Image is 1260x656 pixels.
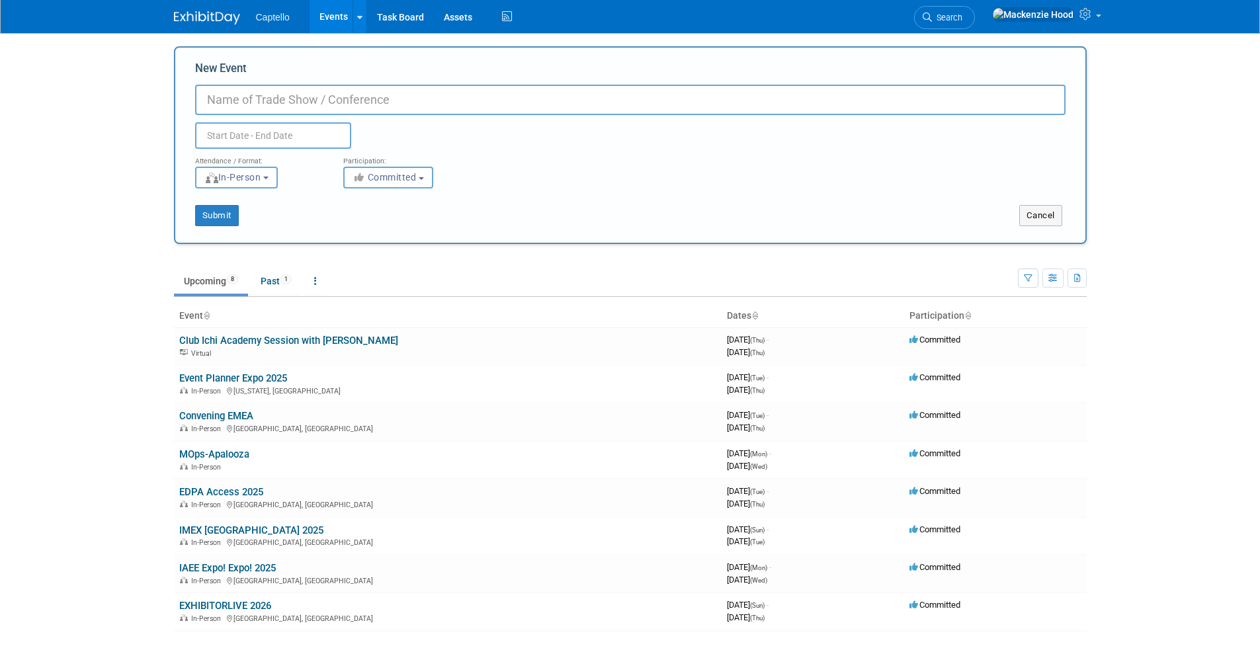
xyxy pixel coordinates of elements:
[909,448,960,458] span: Committed
[179,486,263,498] a: EDPA Access 2025
[727,499,765,509] span: [DATE]
[769,562,771,572] span: -
[174,268,248,294] a: Upcoming8
[727,562,771,572] span: [DATE]
[750,564,767,571] span: (Mon)
[195,149,323,166] div: Attendance / Format:
[750,374,765,382] span: (Tue)
[727,486,769,496] span: [DATE]
[191,425,225,433] span: In-Person
[727,410,769,420] span: [DATE]
[1019,205,1062,226] button: Cancel
[203,310,210,321] a: Sort by Event Name
[179,536,716,547] div: [GEOGRAPHIC_DATA], [GEOGRAPHIC_DATA]
[751,310,758,321] a: Sort by Start Date
[909,562,960,572] span: Committed
[750,602,765,609] span: (Sun)
[727,575,767,585] span: [DATE]
[179,499,716,509] div: [GEOGRAPHIC_DATA], [GEOGRAPHIC_DATA]
[195,61,247,81] label: New Event
[727,600,769,610] span: [DATE]
[909,372,960,382] span: Committed
[204,172,261,183] span: In-Person
[727,372,769,382] span: [DATE]
[909,335,960,345] span: Committed
[195,122,351,149] input: Start Date - End Date
[767,600,769,610] span: -
[179,372,287,384] a: Event Planner Expo 2025
[191,501,225,509] span: In-Person
[179,600,271,612] a: EXHIBITORLIVE 2026
[722,305,904,327] th: Dates
[904,305,1087,327] th: Participation
[174,11,240,24] img: ExhibitDay
[179,448,249,460] a: MOps-Apalooza
[750,450,767,458] span: (Mon)
[750,501,765,508] span: (Thu)
[767,524,769,534] span: -
[191,577,225,585] span: In-Person
[251,268,302,294] a: Past1
[191,538,225,547] span: In-Person
[179,423,716,433] div: [GEOGRAPHIC_DATA], [GEOGRAPHIC_DATA]
[180,387,188,393] img: In-Person Event
[179,335,398,347] a: Club Ichi Academy Session with [PERSON_NAME]
[750,337,765,344] span: (Thu)
[750,538,765,546] span: (Tue)
[191,463,225,471] span: In-Person
[750,577,767,584] span: (Wed)
[179,385,716,395] div: [US_STATE], [GEOGRAPHIC_DATA]
[180,501,188,507] img: In-Person Event
[964,310,971,321] a: Sort by Participation Type
[769,448,771,458] span: -
[767,410,769,420] span: -
[179,524,323,536] a: IMEX [GEOGRAPHIC_DATA] 2025
[180,614,188,621] img: In-Person Event
[727,461,767,471] span: [DATE]
[767,335,769,345] span: -
[727,524,769,534] span: [DATE]
[727,536,765,546] span: [DATE]
[932,13,962,22] span: Search
[727,612,765,622] span: [DATE]
[750,425,765,432] span: (Thu)
[280,274,292,284] span: 1
[343,167,433,188] button: Committed
[727,335,769,345] span: [DATE]
[750,412,765,419] span: (Tue)
[914,6,975,29] a: Search
[191,614,225,623] span: In-Person
[750,488,765,495] span: (Tue)
[180,538,188,545] img: In-Person Event
[180,425,188,431] img: In-Person Event
[256,12,290,22] span: Captello
[909,486,960,496] span: Committed
[750,463,767,470] span: (Wed)
[180,463,188,470] img: In-Person Event
[750,614,765,622] span: (Thu)
[750,349,765,356] span: (Thu)
[767,372,769,382] span: -
[179,612,716,623] div: [GEOGRAPHIC_DATA], [GEOGRAPHIC_DATA]
[191,387,225,395] span: In-Person
[180,349,188,356] img: Virtual Event
[195,205,239,226] button: Submit
[191,349,215,358] span: Virtual
[179,562,276,574] a: IAEE Expo! Expo! 2025
[195,85,1066,115] input: Name of Trade Show / Conference
[750,526,765,534] span: (Sun)
[727,347,765,357] span: [DATE]
[227,274,238,284] span: 8
[179,410,253,422] a: Convening EMEA
[750,387,765,394] span: (Thu)
[195,167,278,188] button: In-Person
[727,423,765,432] span: [DATE]
[727,385,765,395] span: [DATE]
[909,524,960,534] span: Committed
[174,305,722,327] th: Event
[909,600,960,610] span: Committed
[727,448,771,458] span: [DATE]
[767,486,769,496] span: -
[179,575,716,585] div: [GEOGRAPHIC_DATA], [GEOGRAPHIC_DATA]
[992,7,1074,22] img: Mackenzie Hood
